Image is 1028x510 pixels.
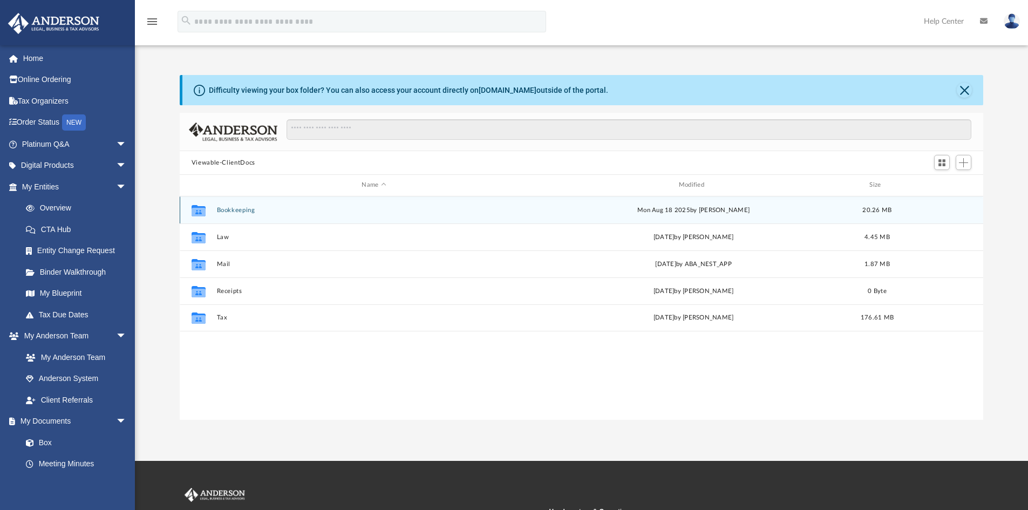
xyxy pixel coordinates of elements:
button: Viewable-ClientDocs [192,158,255,168]
span: 176.61 MB [861,315,894,321]
a: Box [15,432,132,453]
a: CTA Hub [15,219,143,240]
div: Name [216,180,531,190]
button: Tax [216,314,531,321]
button: Bookkeeping [216,207,531,214]
a: Anderson System [15,368,138,390]
div: [DATE] by [PERSON_NAME] [536,232,850,242]
span: arrow_drop_down [116,133,138,155]
span: arrow_drop_down [116,325,138,348]
a: My Blueprint [15,283,138,304]
span: 4.45 MB [864,234,890,240]
div: [DATE] by ABA_NEST_APP [536,259,850,269]
button: Add [956,155,972,170]
a: My Anderson Team [15,346,132,368]
a: Home [8,47,143,69]
span: arrow_drop_down [116,155,138,177]
button: Receipts [216,288,531,295]
div: Modified [536,180,851,190]
i: search [180,15,192,26]
a: Overview [15,198,143,219]
div: Mon Aug 18 2025 by [PERSON_NAME] [536,205,850,215]
a: menu [146,21,159,28]
a: Platinum Q&Aarrow_drop_down [8,133,143,155]
span: 0 Byte [868,288,887,294]
img: User Pic [1004,13,1020,29]
button: Switch to Grid View [934,155,950,170]
div: Size [855,180,898,190]
div: grid [180,196,984,420]
div: by [PERSON_NAME] [536,313,850,323]
span: arrow_drop_down [116,176,138,198]
img: Anderson Advisors Platinum Portal [5,13,103,34]
button: Close [957,83,972,98]
a: Order StatusNEW [8,112,143,134]
span: 1.87 MB [864,261,890,267]
a: Binder Walkthrough [15,261,143,283]
i: menu [146,15,159,28]
a: Client Referrals [15,389,138,411]
a: Entity Change Request [15,240,143,262]
div: id [903,180,979,190]
button: Law [216,234,531,241]
a: Meeting Minutes [15,453,138,475]
a: My Entitiesarrow_drop_down [8,176,143,198]
a: My Anderson Teamarrow_drop_down [8,325,138,347]
span: 20.26 MB [862,207,891,213]
a: [DOMAIN_NAME] [479,86,536,94]
div: Difficulty viewing your box folder? You can also access your account directly on outside of the p... [209,85,608,96]
div: [DATE] by [PERSON_NAME] [536,286,850,296]
div: id [185,180,212,190]
div: NEW [62,114,86,131]
span: arrow_drop_down [116,411,138,433]
span: [DATE] [653,315,674,321]
button: Mail [216,261,531,268]
a: My Documentsarrow_drop_down [8,411,138,432]
input: Search files and folders [287,119,971,140]
a: Digital Productsarrow_drop_down [8,155,143,176]
a: Online Ordering [8,69,143,91]
a: Tax Due Dates [15,304,143,325]
a: Tax Organizers [8,90,143,112]
img: Anderson Advisors Platinum Portal [182,488,247,502]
